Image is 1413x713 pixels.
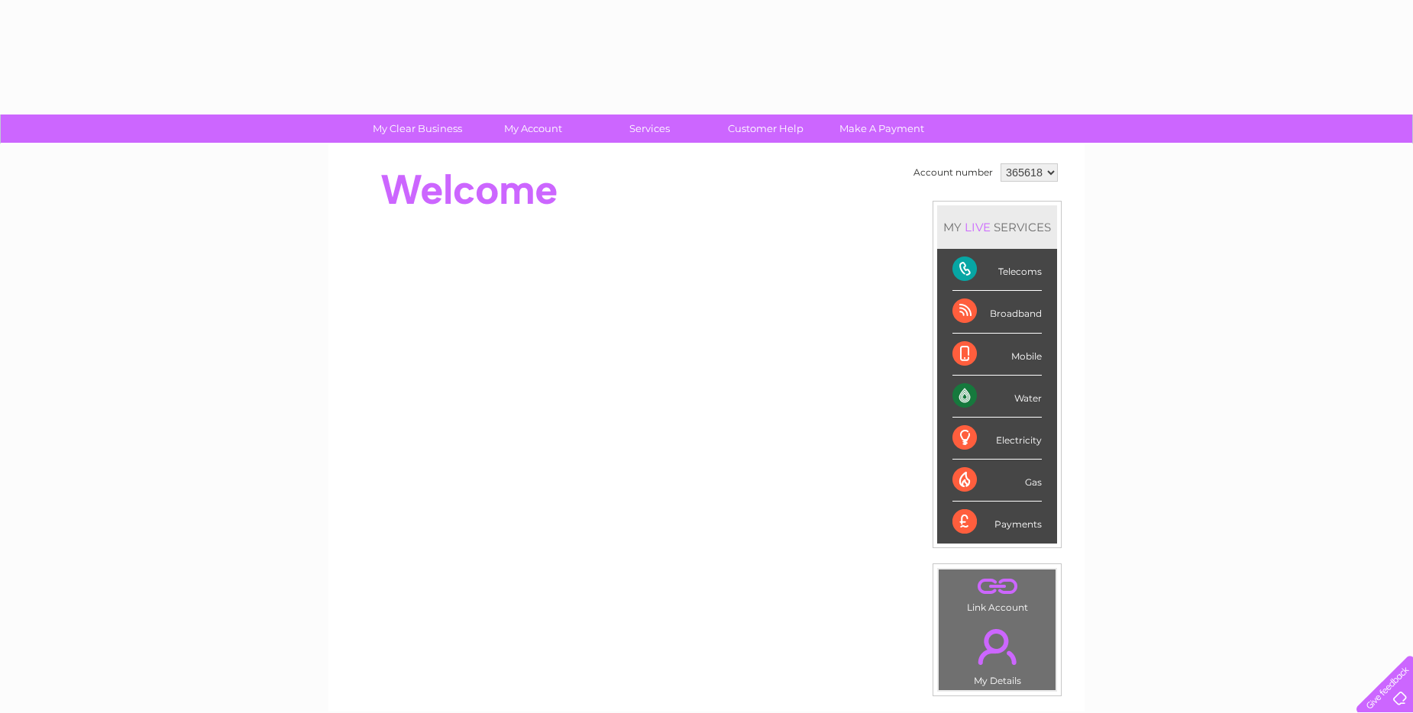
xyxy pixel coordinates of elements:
[952,249,1042,291] div: Telecoms
[938,569,1056,617] td: Link Account
[962,220,994,234] div: LIVE
[470,115,597,143] a: My Account
[937,205,1057,249] div: MY SERVICES
[952,502,1042,543] div: Payments
[703,115,829,143] a: Customer Help
[952,291,1042,333] div: Broadband
[943,620,1052,673] a: .
[587,115,713,143] a: Services
[952,376,1042,418] div: Water
[910,160,997,186] td: Account number
[952,418,1042,460] div: Electricity
[943,573,1052,600] a: .
[354,115,480,143] a: My Clear Business
[819,115,945,143] a: Make A Payment
[952,460,1042,502] div: Gas
[938,616,1056,691] td: My Details
[952,334,1042,376] div: Mobile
